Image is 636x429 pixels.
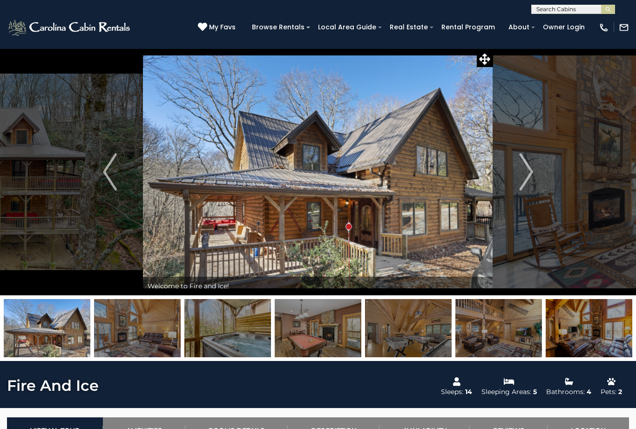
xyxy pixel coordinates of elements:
img: 163279968 [365,299,452,357]
button: Previous [77,48,143,295]
img: 163279967 [275,299,361,357]
img: phone-regular-white.png [599,22,609,33]
button: Next [493,48,559,295]
a: Real Estate [385,20,433,34]
img: 163279953 [94,299,181,357]
a: My Favs [198,22,238,33]
a: Rental Program [437,20,500,34]
a: Local Area Guide [313,20,381,34]
img: 163279969 [455,299,542,357]
img: arrow [103,153,117,191]
img: mail-regular-white.png [619,22,629,33]
a: Browse Rentals [247,20,309,34]
a: Owner Login [538,20,589,34]
a: About [504,20,534,34]
img: White-1-2.png [7,18,133,37]
div: Welcome to Fire and Ice! [143,277,493,295]
img: arrow [519,153,533,191]
span: My Favs [209,22,236,32]
img: 163279950 [4,299,90,357]
img: 163294735 [546,299,632,357]
img: 164090335 [184,299,271,357]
